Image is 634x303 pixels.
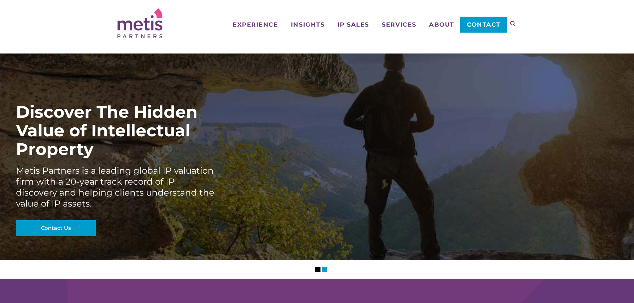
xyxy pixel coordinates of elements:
[467,22,501,28] span: Contact
[460,17,507,33] a: Contact
[337,22,369,28] span: IP Sales
[429,22,454,28] span: About
[233,22,278,28] span: Experience
[16,103,216,159] div: Discover The Hidden Value of Intellectual Property
[291,22,324,28] span: Insights
[382,22,416,28] span: Services
[16,165,216,209] div: Metis Partners is a leading global IP valuation firm with a 20-year track record of IP discovery ...
[322,267,327,272] li: Slider Page 2
[117,8,162,38] img: Metis Partners
[16,220,96,236] a: Contact Us
[315,267,320,272] li: Slider Page 1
